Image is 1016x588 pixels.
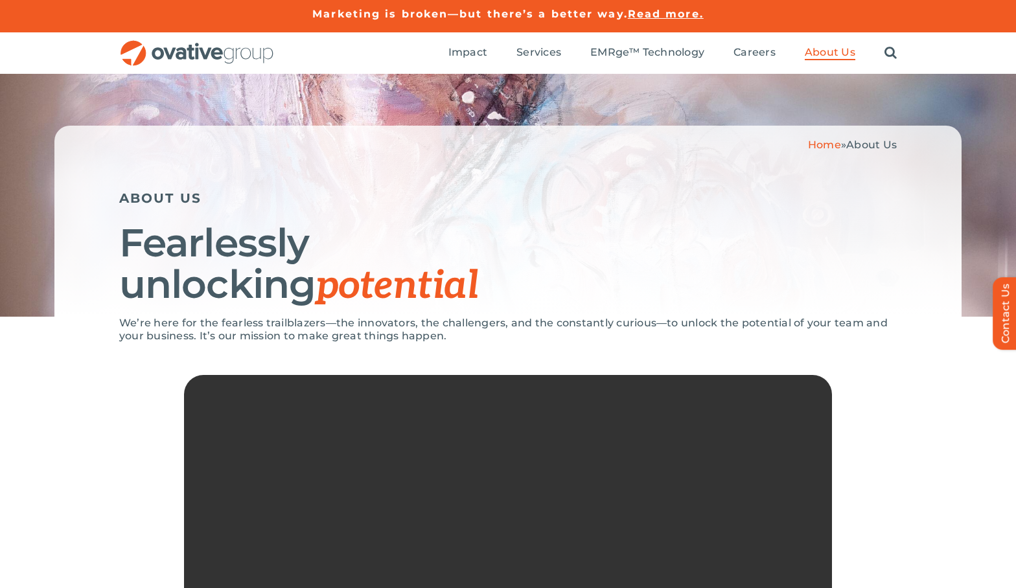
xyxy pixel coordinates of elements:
[590,46,704,59] span: EMRge™ Technology
[119,317,897,343] p: We’re here for the fearless trailblazers—the innovators, the challengers, and the constantly curi...
[516,46,561,59] span: Services
[733,46,776,60] a: Careers
[448,32,897,74] nav: Menu
[805,46,855,59] span: About Us
[119,39,275,51] a: OG_Full_horizontal_RGB
[448,46,487,60] a: Impact
[119,190,897,206] h5: ABOUT US
[516,46,561,60] a: Services
[805,46,855,60] a: About Us
[808,139,897,151] span: »
[448,46,487,59] span: Impact
[590,46,704,60] a: EMRge™ Technology
[733,46,776,59] span: Careers
[312,8,628,20] a: Marketing is broken—but there’s a better way.
[628,8,704,20] a: Read more.
[119,222,897,307] h1: Fearlessly unlocking
[316,263,478,310] span: potential
[884,46,897,60] a: Search
[808,139,841,151] a: Home
[846,139,897,151] span: About Us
